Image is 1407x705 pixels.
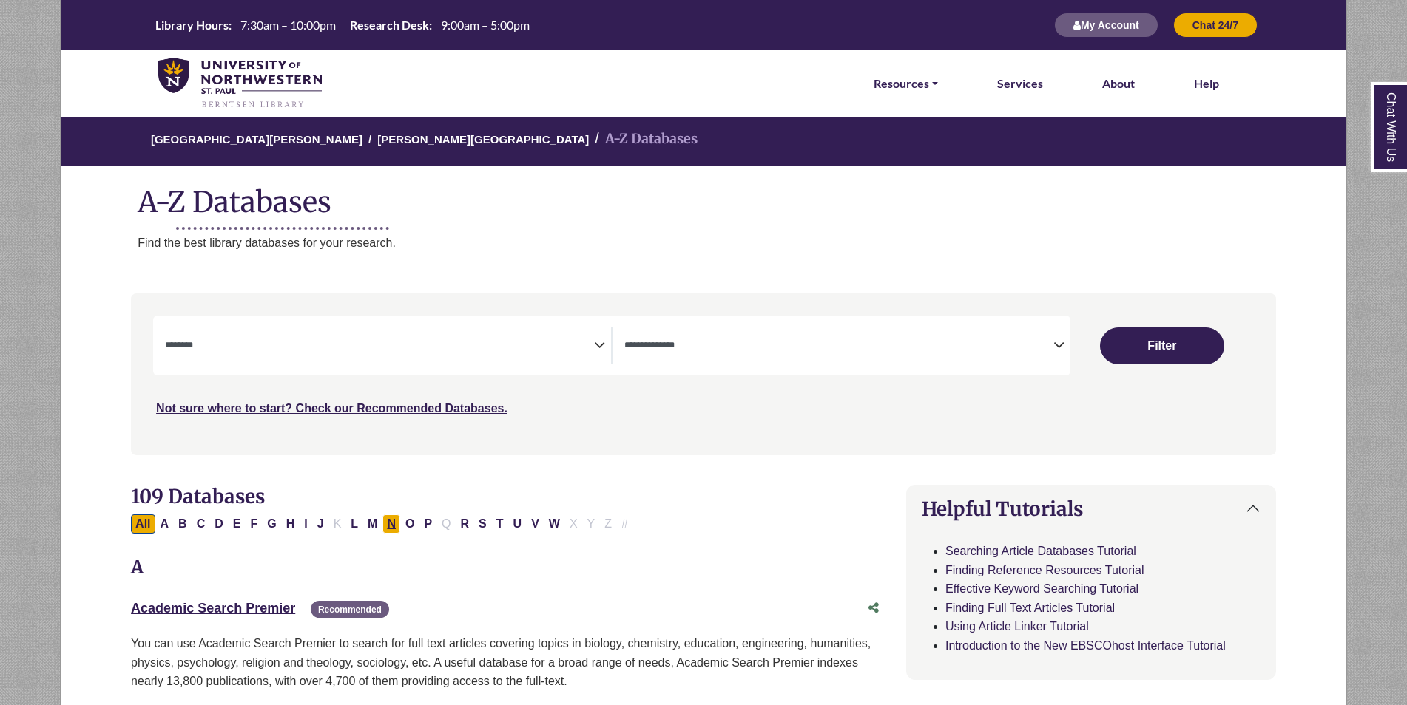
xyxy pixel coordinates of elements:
a: Searching Article Databases Tutorial [945,545,1136,557]
a: Hours Today [149,17,536,34]
button: Share this database [859,594,888,622]
a: Finding Full Text Articles Tutorial [945,602,1115,614]
a: [GEOGRAPHIC_DATA][PERSON_NAME] [151,131,362,146]
button: Submit for Search Results [1100,327,1224,364]
button: Filter Results V [527,514,544,534]
button: Filter Results O [401,514,419,534]
a: Introduction to the New EBSCOhost Interface Tutorial [945,639,1226,652]
button: Chat 24/7 [1173,13,1258,38]
a: About [1102,74,1135,93]
a: Services [997,74,1043,93]
li: A-Z Databases [589,129,698,150]
button: Helpful Tutorials [907,486,1275,532]
a: Academic Search Premier [131,601,295,616]
button: All [131,514,155,534]
table: Hours Today [149,17,536,31]
button: Filter Results T [492,514,508,534]
button: Filter Results W [544,514,564,534]
th: Research Desk: [344,17,433,33]
button: My Account [1054,13,1158,38]
button: Filter Results D [210,514,228,534]
button: Filter Results S [474,514,491,534]
p: You can use Academic Search Premier to search for full text articles covering topics in biology, ... [131,634,888,691]
button: Filter Results N [382,514,400,534]
a: Resources [874,74,938,93]
img: library_home [158,58,322,109]
a: Not sure where to start? Check our Recommended Databases. [156,402,507,415]
button: Filter Results H [282,514,300,534]
span: 7:30am – 10:00pm [240,18,336,32]
button: Filter Results G [263,514,280,534]
button: Filter Results I [300,514,311,534]
span: 9:00am – 5:00pm [441,18,530,32]
a: Effective Keyword Searching Tutorial [945,582,1138,595]
button: Filter Results U [509,514,527,534]
button: Filter Results M [363,514,382,534]
a: Help [1194,74,1219,93]
button: Filter Results B [174,514,192,534]
a: [PERSON_NAME][GEOGRAPHIC_DATA] [377,131,589,146]
span: 109 Databases [131,484,265,508]
a: Chat 24/7 [1173,18,1258,31]
a: Finding Reference Resources Tutorial [945,564,1144,576]
textarea: Search [624,341,1053,352]
button: Filter Results A [156,514,174,534]
button: Filter Results E [229,514,246,534]
textarea: Search [165,341,594,352]
p: Find the best library databases for your research. [138,234,1346,253]
th: Library Hours: [149,17,232,33]
a: Using Article Linker Tutorial [945,620,1089,633]
div: Alpha-list to filter by first letter of database name [131,517,634,529]
button: Filter Results C [192,514,210,534]
span: Recommended [311,601,389,618]
button: Filter Results R [456,514,474,534]
button: Filter Results P [419,514,436,534]
nav: breadcrumb [60,115,1346,166]
nav: Search filters [131,293,1276,454]
h3: A [131,557,888,579]
button: Filter Results J [313,514,328,534]
a: My Account [1054,18,1158,31]
button: Filter Results L [346,514,362,534]
h1: A-Z Databases [61,174,1346,219]
button: Filter Results F [246,514,262,534]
